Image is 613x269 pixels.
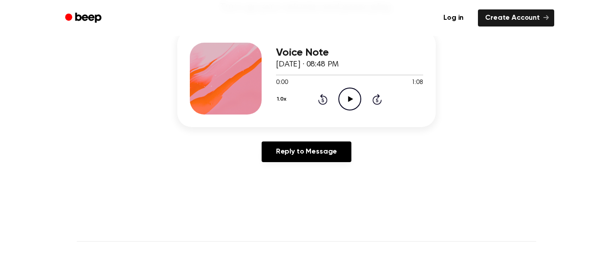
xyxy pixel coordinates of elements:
[434,8,473,28] a: Log in
[276,92,289,107] button: 1.0x
[478,9,554,26] a: Create Account
[262,141,351,162] a: Reply to Message
[412,78,423,88] span: 1:08
[276,61,339,69] span: [DATE] · 08:48 PM
[59,9,109,27] a: Beep
[276,78,288,88] span: 0:00
[276,47,423,59] h3: Voice Note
